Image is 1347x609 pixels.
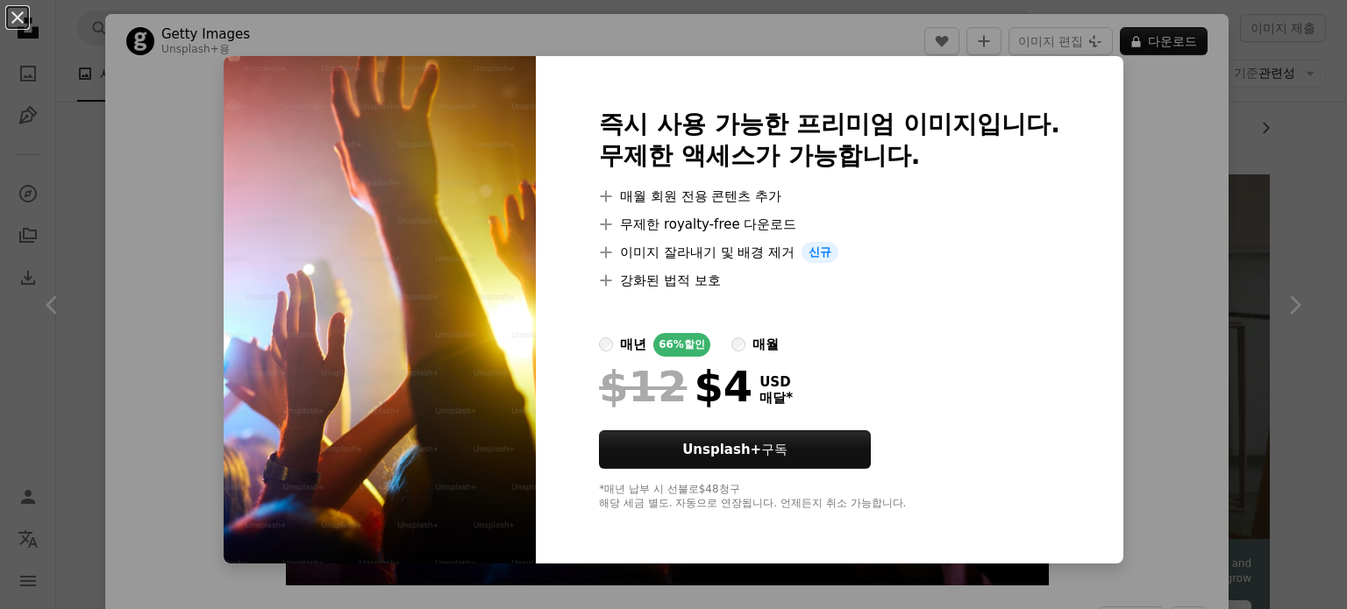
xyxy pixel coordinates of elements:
[682,442,761,457] strong: Unsplash+
[599,483,1060,511] div: *매년 납부 시 선불로 $48 청구 해당 세금 별도. 자동으로 연장됩니다. 언제든지 취소 가능합니다.
[599,242,1060,263] li: 이미지 잘라내기 및 배경 제거
[599,186,1060,207] li: 매월 회원 전용 콘텐츠 추가
[731,337,745,351] input: 매월
[599,214,1060,235] li: 무제한 royalty-free 다운로드
[653,333,710,357] div: 66% 할인
[599,109,1060,172] h2: 즉시 사용 가능한 프리미엄 이미지입니다. 무제한 액세스가 가능합니다.
[599,270,1060,291] li: 강화된 법적 보호
[599,430,871,469] button: Unsplash+구독
[599,337,613,351] input: 매년66%할인
[752,334,779,355] div: 매월
[224,56,536,563] img: premium_photo-1683121128953-9a7f08b82198
[599,364,752,409] div: $4
[759,374,793,390] span: USD
[599,364,687,409] span: $12
[620,334,646,355] div: 매년
[802,242,838,263] span: 신규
